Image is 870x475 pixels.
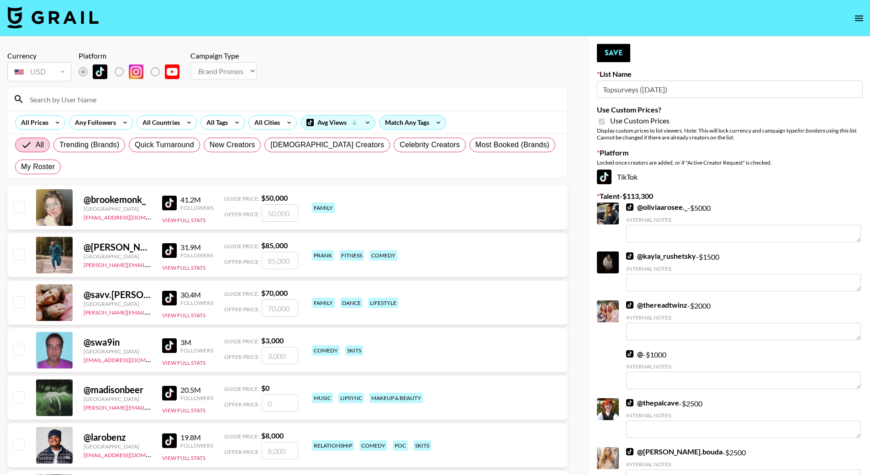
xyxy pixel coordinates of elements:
div: comedy [359,440,387,451]
span: [DEMOGRAPHIC_DATA] Creators [270,139,384,150]
a: [EMAIL_ADDRESS][DOMAIN_NAME] [84,212,175,221]
div: skits [345,345,363,356]
img: Grail Talent [7,6,99,28]
a: [PERSON_NAME][EMAIL_ADDRESS][DOMAIN_NAME] [84,260,219,268]
div: All Countries [137,116,182,129]
div: lifestyle [368,298,398,308]
div: @ madisonbeer [84,384,151,395]
div: Followers [180,347,213,354]
input: 0 [262,395,298,412]
img: TikTok [162,338,177,353]
a: @kayla_rushetsky [626,251,696,261]
div: Any Followers [69,116,118,129]
img: YouTube [165,64,179,79]
img: TikTok [162,196,177,210]
a: [PERSON_NAME][EMAIL_ADDRESS][DOMAIN_NAME] [84,402,219,411]
strong: $ 0 [261,384,269,392]
span: Offer Price: [224,211,260,218]
strong: $ 70,000 [261,288,288,297]
div: comedy [312,345,340,356]
button: Save [597,44,630,62]
div: 20.5M [180,385,213,395]
div: [GEOGRAPHIC_DATA] [84,205,151,212]
span: Trending (Brands) [59,139,119,150]
button: View Full Stats [162,359,206,366]
div: Followers [180,395,213,401]
div: Internal Notes: [626,314,861,321]
div: Followers [180,204,213,211]
button: View Full Stats [162,407,206,414]
img: TikTok [626,252,633,260]
strong: $ 50,000 [261,193,288,202]
span: Guide Price: [224,385,259,392]
div: fitness [339,250,364,261]
div: - $ 5000 [626,203,861,242]
img: TikTok [626,301,633,309]
img: TikTok [626,350,633,358]
a: [EMAIL_ADDRESS][DOMAIN_NAME] [84,450,175,459]
strong: $ 8,000 [261,431,284,440]
div: music [312,393,333,403]
a: [EMAIL_ADDRESS][DOMAIN_NAME] [84,355,175,363]
div: - $ 2000 [626,300,861,340]
span: New Creators [210,139,255,150]
input: Search by User Name [24,92,562,107]
span: Guide Price: [224,338,259,345]
div: [GEOGRAPHIC_DATA] [84,253,151,260]
div: All Tags [201,116,230,129]
div: [GEOGRAPHIC_DATA] [84,443,151,450]
span: Quick Turnaround [135,139,194,150]
img: TikTok [162,243,177,258]
img: TikTok [162,291,177,305]
div: - $ 1000 [626,349,861,389]
span: Guide Price: [224,433,259,440]
label: Talent - $ 113,300 [597,192,863,201]
div: Followers [180,252,213,259]
div: Followers [180,299,213,306]
div: family [312,203,335,213]
div: Internal Notes: [626,363,861,370]
label: Use Custom Prices? [597,105,863,114]
strong: $ 3,000 [261,336,284,345]
img: TikTok [626,448,633,455]
a: [PERSON_NAME][EMAIL_ADDRESS][DOMAIN_NAME] [84,307,219,316]
div: @ brookemonk_ [84,194,151,205]
button: View Full Stats [162,264,206,271]
span: All [36,139,44,150]
div: Campaign Type [190,51,257,60]
div: skits [413,440,431,451]
div: [GEOGRAPHIC_DATA] [84,395,151,402]
button: open drawer [850,9,868,27]
div: [GEOGRAPHIC_DATA] [84,300,151,307]
div: 31.9M [180,243,213,252]
img: TikTok [626,399,633,406]
a: @thereadtwinz [626,300,687,310]
span: Guide Price: [224,195,259,202]
label: List Name [597,69,863,79]
div: Internal Notes: [626,461,861,468]
input: 8,000 [262,442,298,459]
label: Platform [597,148,863,157]
div: @ swa9in [84,336,151,348]
strong: $ 85,000 [261,241,288,250]
span: Celebrity Creators [400,139,460,150]
div: All Cities [249,116,282,129]
img: TikTok [93,64,107,79]
button: View Full Stats [162,312,206,319]
img: TikTok [597,170,612,184]
em: for bookers using this list [797,127,856,134]
span: Use Custom Prices [610,116,670,125]
div: family [312,298,335,308]
div: Internal Notes: [626,216,861,223]
div: Platform [79,51,187,60]
button: View Full Stats [162,217,206,224]
div: lipsync [338,393,364,403]
span: Guide Price: [224,243,259,250]
div: prank [312,250,334,261]
input: 50,000 [262,204,298,222]
a: @oliviaarosee._ [626,203,687,212]
span: Offer Price: [224,258,260,265]
div: Followers [180,442,213,449]
img: TikTok [626,203,633,211]
div: dance [340,298,363,308]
